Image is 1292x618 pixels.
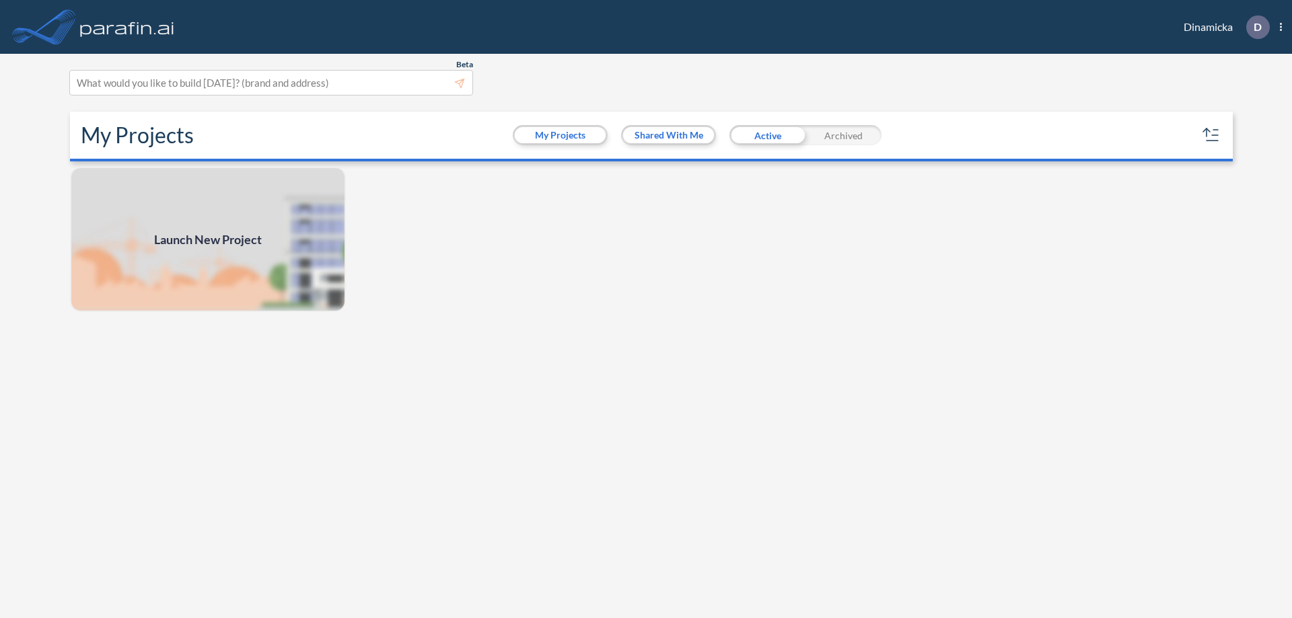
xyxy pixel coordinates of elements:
[77,13,177,40] img: logo
[805,125,882,145] div: Archived
[729,125,805,145] div: Active
[1163,15,1282,39] div: Dinamicka
[456,59,473,70] span: Beta
[1200,124,1222,146] button: sort
[515,127,606,143] button: My Projects
[70,167,346,312] img: add
[1254,21,1262,33] p: D
[154,231,262,249] span: Launch New Project
[81,122,194,148] h2: My Projects
[70,167,346,312] a: Launch New Project
[623,127,714,143] button: Shared With Me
